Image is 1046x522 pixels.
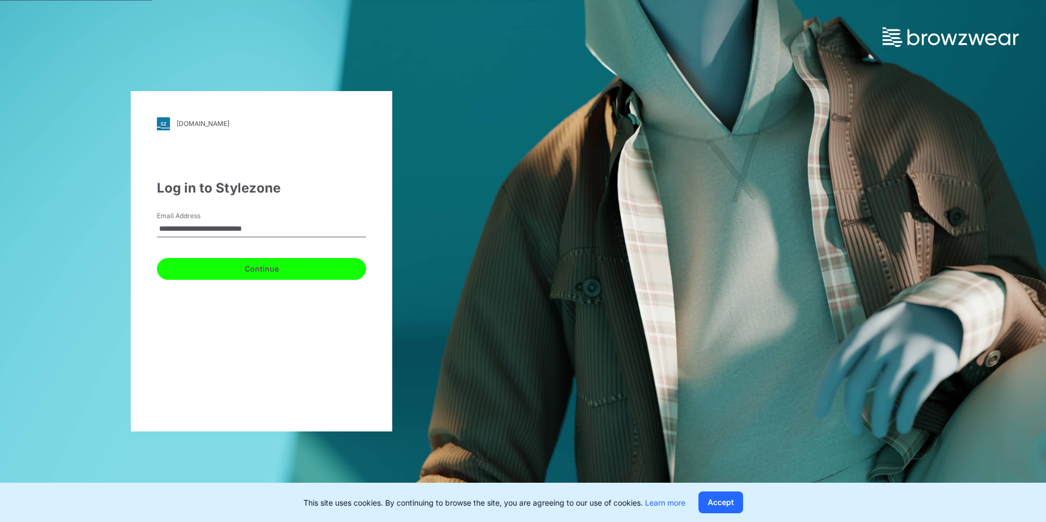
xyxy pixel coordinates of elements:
[177,119,229,128] div: [DOMAIN_NAME]
[157,211,233,221] label: Email Address
[157,117,170,130] img: svg+xml;base64,PHN2ZyB3aWR0aD0iMjgiIGhlaWdodD0iMjgiIHZpZXdCb3g9IjAgMCAyOCAyOCIgZmlsbD0ibm9uZSIgeG...
[157,117,366,130] a: [DOMAIN_NAME]
[157,258,366,280] button: Continue
[883,27,1019,47] img: browzwear-logo.73288ffb.svg
[698,491,743,513] button: Accept
[645,498,685,507] a: Learn more
[303,497,685,508] p: This site uses cookies. By continuing to browse the site, you are agreeing to our use of cookies.
[157,178,366,198] div: Log in to Stylezone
